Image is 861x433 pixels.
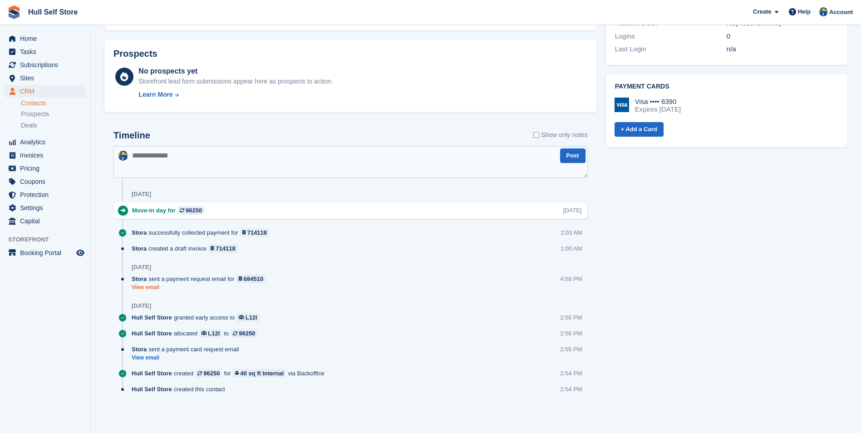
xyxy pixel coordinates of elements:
a: menu [5,72,86,84]
a: L12I [236,313,259,322]
span: Booking Portal [20,246,74,259]
a: 96250 [177,206,204,215]
div: L12I [246,313,257,322]
div: Move-in day for [132,206,209,215]
span: Account [829,8,853,17]
div: 714118 [247,228,267,237]
span: Invoices [20,149,74,162]
span: Help [798,7,811,16]
img: Hull Self Store [118,151,128,161]
a: menu [5,188,86,201]
img: Hull Self Store [819,7,828,16]
img: stora-icon-8386f47178a22dfd0bd8f6a31ec36ba5ce8667c1dd55bd0f319d3a0aa187defe.svg [7,5,21,19]
a: Prospects [21,109,86,119]
div: successfully collected payment for [132,228,274,237]
div: [DATE] [132,191,151,198]
a: Contacts [21,99,86,108]
div: created a draft invoice [132,244,242,253]
a: menu [5,136,86,148]
h2: Timeline [113,130,150,141]
div: 0 [727,31,838,42]
span: Home [20,32,74,45]
div: 2:54 PM [560,385,582,394]
span: Hull Self Store [132,385,172,394]
div: 2:03 AM [561,228,582,237]
div: created this contact [132,385,230,394]
h2: Prospects [113,49,157,59]
div: 96250 [203,369,220,378]
a: + Add a Card [615,122,664,137]
span: Stora [132,228,147,237]
span: Analytics [20,136,74,148]
span: CRM [20,85,74,98]
a: 96250 [195,369,222,378]
div: sent a payment request email for [132,275,270,283]
div: 2:54 PM [560,369,582,378]
div: 2:55 PM [560,345,582,354]
button: Post [560,148,585,163]
div: Learn More [138,90,172,99]
span: Hull Self Store [132,313,172,322]
span: Subscriptions [20,59,74,71]
a: 96250 [231,329,257,338]
span: Stora [132,244,147,253]
h2: Payment cards [615,83,838,90]
div: 714118 [216,244,235,253]
div: L12I [208,329,220,338]
a: View email [132,284,270,291]
a: 714118 [240,228,270,237]
a: menu [5,59,86,71]
div: 684510 [244,275,263,283]
span: Protection [20,188,74,201]
div: granted early access to [132,313,264,322]
div: [DATE] [132,302,151,310]
span: Storefront [8,235,90,244]
a: menu [5,149,86,162]
a: menu [5,215,86,227]
a: menu [5,246,86,259]
span: Sites [20,72,74,84]
span: Deals [21,121,37,130]
span: Hull Self Store [132,329,172,338]
a: Preview store [75,247,86,258]
input: Show only notes [533,130,539,140]
a: Hull Self Store [25,5,81,20]
div: allocated to [132,329,262,338]
div: No prospects yet [138,66,333,77]
span: Coupons [20,175,74,188]
a: menu [5,175,86,188]
div: 96250 [186,206,202,215]
label: Show only notes [533,130,588,140]
a: 714118 [208,244,238,253]
a: Learn More [138,90,333,99]
div: [DATE] [563,206,582,215]
span: Capital [20,215,74,227]
div: Expires [DATE] [635,105,681,113]
div: Last Login [615,44,727,54]
img: Visa Logo [615,98,629,112]
span: Stora [132,275,147,283]
div: 1:00 AM [561,244,582,253]
div: created for via Backoffice [132,369,329,378]
a: menu [5,202,86,214]
a: View email [132,354,244,362]
span: Tasks [20,45,74,58]
div: n/a [727,44,838,54]
a: L12I [199,329,222,338]
div: 2:56 PM [560,313,582,322]
div: 4:58 PM [560,275,582,283]
div: 96250 [239,329,255,338]
div: sent a payment card request email [132,345,244,354]
span: Settings [20,202,74,214]
a: menu [5,45,86,58]
div: 2:56 PM [560,329,582,338]
span: Hull Self Store [132,369,172,378]
a: menu [5,85,86,98]
a: Deals [21,121,86,130]
a: 40 sq ft Internal [233,369,286,378]
a: 684510 [236,275,266,283]
div: Storefront lead form submissions appear here as prospects to action. [138,77,333,86]
div: 40 sq ft Internal [240,369,284,378]
span: Pricing [20,162,74,175]
span: Create [753,7,771,16]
